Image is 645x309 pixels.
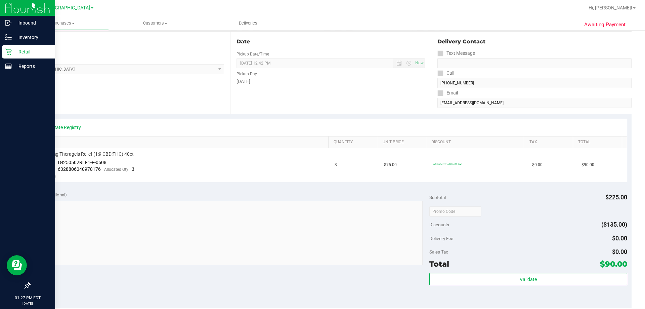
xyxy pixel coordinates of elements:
[529,140,570,145] a: Tax
[57,160,106,165] span: TG250502RLF1-F-0508
[16,16,109,30] a: Purchases
[612,248,627,255] span: $0.00
[3,301,52,306] p: [DATE]
[12,48,52,56] p: Retail
[5,63,12,70] inline-svg: Reports
[437,88,458,98] label: Email
[12,19,52,27] p: Inbound
[429,219,449,231] span: Discounts
[429,236,453,241] span: Delivery Fee
[532,162,543,168] span: $0.00
[520,277,537,282] span: Validate
[3,295,52,301] p: 01:27 PM EDT
[431,140,521,145] a: Discount
[236,51,269,57] label: Pickup Date/Time
[16,20,109,26] span: Purchases
[429,259,449,269] span: Total
[12,33,52,41] p: Inventory
[12,62,52,70] p: Reports
[30,38,224,46] div: Location
[132,166,134,172] span: 3
[584,21,626,29] span: Awaiting Payment
[334,140,375,145] a: Quantity
[429,273,627,285] button: Validate
[437,48,475,58] label: Text Message
[109,20,202,26] span: Customers
[605,194,627,201] span: $225.00
[589,5,632,10] span: Hi, [PERSON_NAME]!
[433,162,462,166] span: 60surterra: 60% off line
[5,34,12,41] inline-svg: Inventory
[236,78,425,85] div: [DATE]
[5,48,12,55] inline-svg: Retail
[236,38,425,46] div: Date
[437,38,632,46] div: Delivery Contact
[41,124,81,131] a: View State Registry
[437,78,632,88] input: Format: (999) 999-9999
[429,206,481,217] input: Promo Code
[5,20,12,26] inline-svg: Inbound
[582,162,594,168] span: $90.00
[236,71,257,77] label: Pickup Day
[601,221,627,228] span: ($135.00)
[58,166,101,172] span: 6328806040978176
[612,235,627,242] span: $0.00
[230,20,266,26] span: Deliveries
[39,151,134,157] span: SW 10mg Theragels Relief (1:9 CBD:THC) 40ct
[600,259,627,269] span: $90.00
[429,195,446,200] span: Subtotal
[44,5,90,11] span: [GEOGRAPHIC_DATA]
[104,167,128,172] span: Allocated Qty
[202,16,295,30] a: Deliveries
[384,162,397,168] span: $75.00
[40,140,326,145] a: SKU
[109,16,202,30] a: Customers
[437,58,632,68] input: Format: (999) 999-9999
[429,249,448,255] span: Sales Tax
[437,68,454,78] label: Call
[335,162,337,168] span: 3
[578,140,619,145] a: Total
[7,255,27,275] iframe: Resource center
[383,140,424,145] a: Unit Price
